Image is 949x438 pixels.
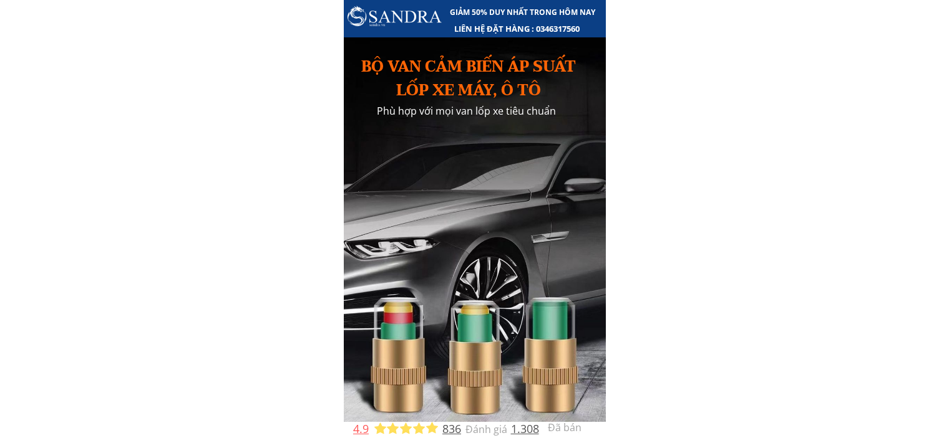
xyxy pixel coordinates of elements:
div: LIÊN HỆ ĐẶT HÀNG : 0346317560 [454,22,603,36]
div: GIẢM 50% DUY NHẤT TRONG HÔM NAY [450,6,598,18]
div: Đã bán [548,420,840,436]
div: Đánh giá [465,422,513,438]
div: Phù hợp với mọi van lốp xe tiêu chuẩn [377,103,580,120]
div: 836 [442,420,464,438]
div: BỘ VAN CẢM BIẾN ÁP SUẤT LỐP XE MÁY, Ô TÔ [348,55,589,103]
div: 4.9 [353,420,374,438]
div: 1.308 [511,420,553,438]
